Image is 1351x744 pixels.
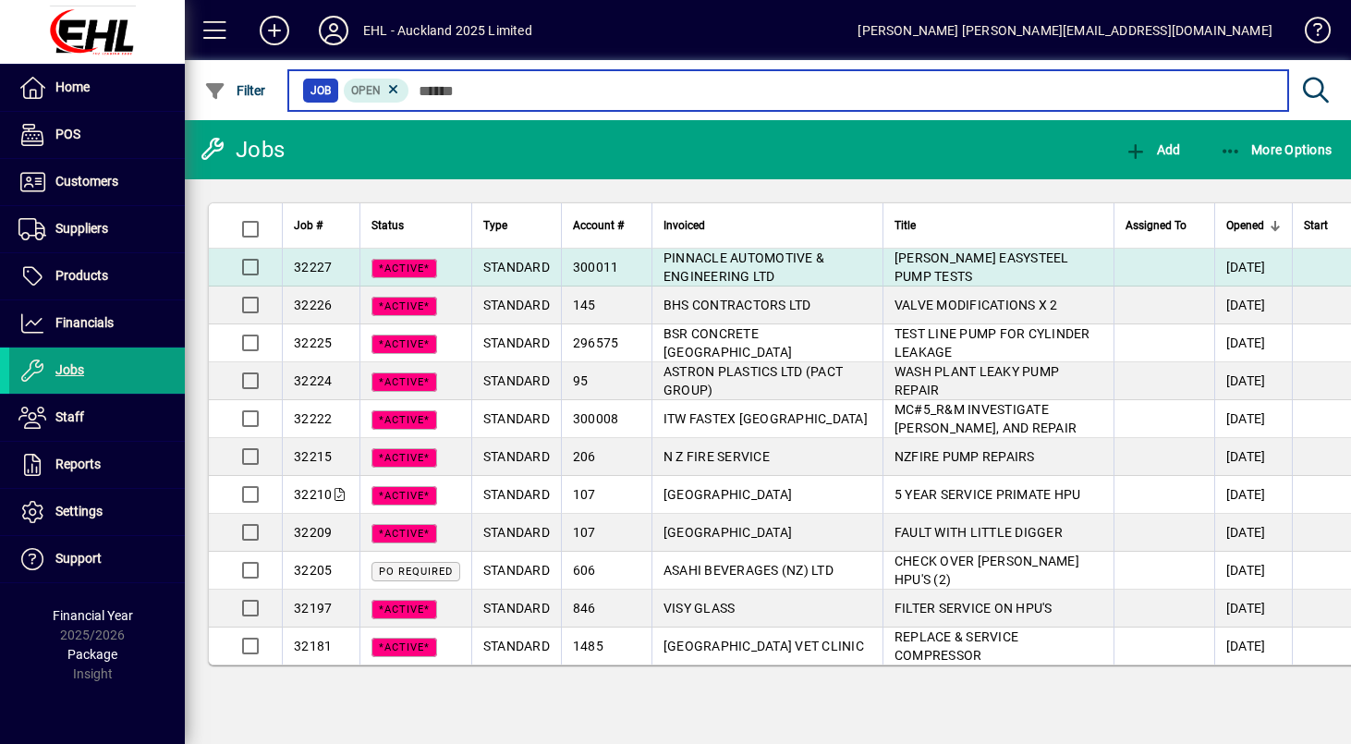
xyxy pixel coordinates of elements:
span: Add [1125,142,1180,157]
span: WASH PLANT LEAKY PUMP REPAIR [895,364,1059,397]
span: Suppliers [55,221,108,236]
a: Settings [9,489,185,535]
span: Filter [204,83,266,98]
button: Add [245,14,304,47]
td: [DATE] [1214,438,1292,476]
span: Jobs [55,362,84,377]
span: STANDARD [483,260,550,274]
a: Customers [9,159,185,205]
span: 107 [573,487,596,502]
span: Reports [55,457,101,471]
td: [DATE] [1214,590,1292,628]
div: [PERSON_NAME] [PERSON_NAME][EMAIL_ADDRESS][DOMAIN_NAME] [858,16,1272,45]
span: 32209 [294,525,332,540]
span: Job [310,81,331,100]
span: 32181 [294,639,332,653]
span: PO REQUIRED [379,566,453,578]
a: Staff [9,395,185,441]
span: ASAHI BEVERAGES (NZ) LTD [663,563,834,578]
span: Staff [55,409,84,424]
span: 32225 [294,335,332,350]
span: STANDARD [483,298,550,312]
span: [GEOGRAPHIC_DATA] [663,525,792,540]
span: 32210 [294,487,332,502]
span: STANDARD [483,525,550,540]
span: VALVE MODIFICATIONS X 2 [895,298,1058,312]
span: Start [1304,215,1328,236]
span: FILTER SERVICE ON HPU'S [895,601,1053,616]
span: [GEOGRAPHIC_DATA] VET CLINIC [663,639,864,653]
div: Assigned To [1126,215,1203,236]
span: 32215 [294,449,332,464]
span: Financial Year [53,608,133,623]
span: Customers [55,174,118,189]
div: Start [1304,215,1345,236]
td: [DATE] [1214,362,1292,400]
span: STANDARD [483,487,550,502]
span: 32227 [294,260,332,274]
span: STANDARD [483,411,550,426]
span: More Options [1220,142,1333,157]
span: 300008 [573,411,619,426]
span: Job # [294,215,323,236]
span: Invoiced [663,215,705,236]
td: [DATE] [1214,552,1292,590]
span: REPLACE & SERVICE COMPRESSOR [895,629,1018,663]
span: 5 YEAR SERVICE PRIMATE HPU [895,487,1081,502]
span: 846 [573,601,596,616]
a: Knowledge Base [1291,4,1328,64]
span: Title [895,215,916,236]
span: 206 [573,449,596,464]
span: 1485 [573,639,603,653]
a: Products [9,253,185,299]
span: BHS CONTRACTORS LTD [663,298,811,312]
td: [DATE] [1214,400,1292,438]
div: Opened [1226,215,1281,236]
span: Package [67,647,117,662]
a: Reports [9,442,185,488]
span: Support [55,551,102,566]
span: CHECK OVER [PERSON_NAME] HPU'S (2) [895,554,1079,587]
span: PINNACLE AUTOMOTIVE & ENGINEERING LTD [663,250,824,284]
span: Opened [1226,215,1264,236]
span: Financials [55,315,114,330]
span: Account # [573,215,624,236]
span: 32205 [294,563,332,578]
a: Home [9,65,185,111]
a: Support [9,536,185,582]
span: STANDARD [483,335,550,350]
button: More Options [1215,133,1337,166]
button: Add [1120,133,1185,166]
div: Account # [573,215,640,236]
span: FAULT WITH LITTLE DIGGER [895,525,1063,540]
div: Invoiced [663,215,871,236]
span: 32224 [294,373,332,388]
span: MC#5_R&M INVESTIGATE [PERSON_NAME], AND REPAIR [895,402,1077,435]
span: STANDARD [483,449,550,464]
td: [DATE] [1214,324,1292,362]
span: 32197 [294,601,332,616]
span: STANDARD [483,639,550,653]
span: Home [55,79,90,94]
span: [PERSON_NAME] EASYSTEEL PUMP TESTS [895,250,1069,284]
div: EHL - Auckland 2025 Limited [363,16,532,45]
td: [DATE] [1214,628,1292,665]
a: Financials [9,300,185,347]
div: Job # [294,215,348,236]
td: [DATE] [1214,514,1292,552]
a: POS [9,112,185,158]
span: N Z FIRE SERVICE [663,449,770,464]
span: BSR CONCRETE [GEOGRAPHIC_DATA] [663,326,792,360]
button: Filter [200,74,271,107]
span: STANDARD [483,373,550,388]
span: 95 [573,373,589,388]
span: 300011 [573,260,619,274]
span: NZFIRE PUMP REPAIRS [895,449,1035,464]
span: Products [55,268,108,283]
a: Suppliers [9,206,185,252]
span: 296575 [573,335,619,350]
td: [DATE] [1214,287,1292,324]
span: [GEOGRAPHIC_DATA] [663,487,792,502]
span: 32222 [294,411,332,426]
span: STANDARD [483,601,550,616]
